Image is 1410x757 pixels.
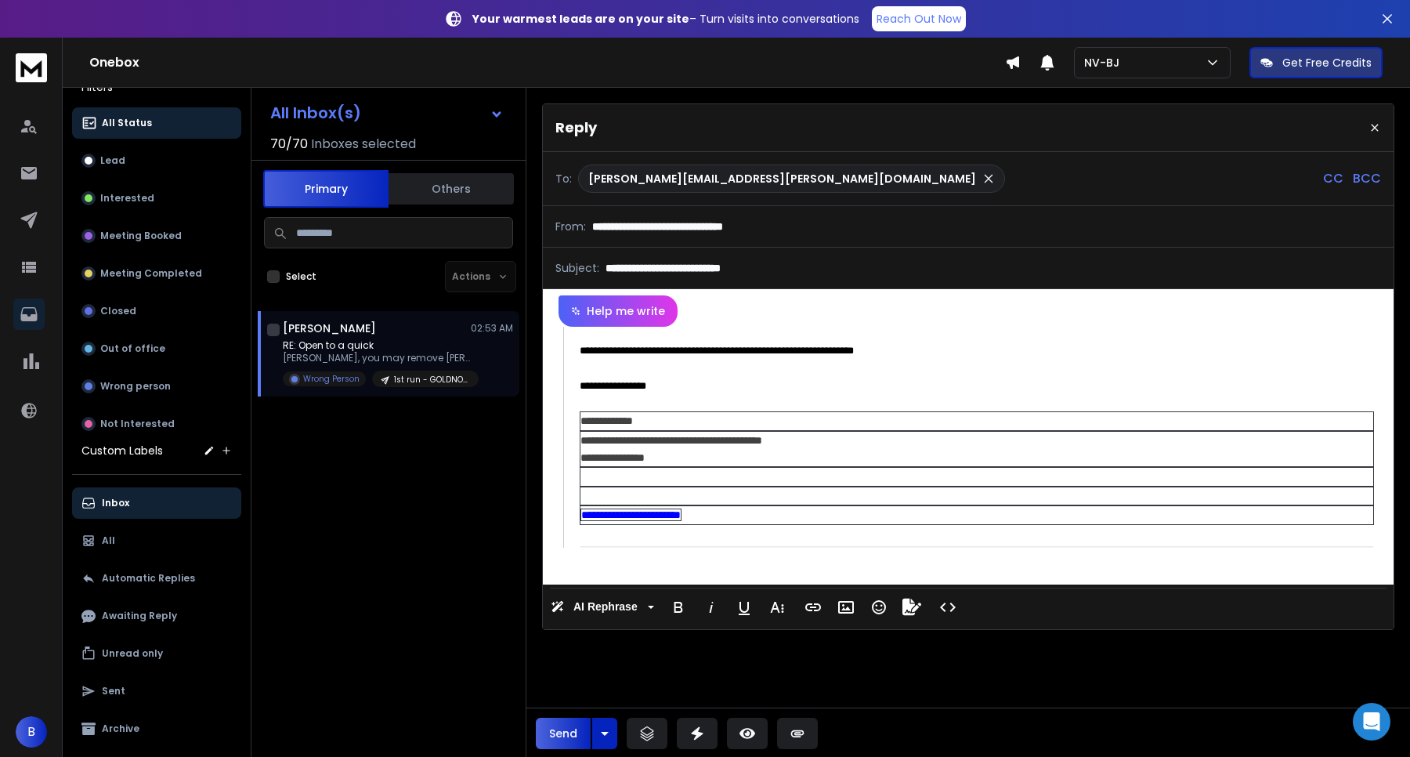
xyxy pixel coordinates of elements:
button: Code View [933,592,963,623]
p: Out of office [100,342,165,355]
button: Wrong person [72,371,241,402]
p: Reply [555,117,597,139]
button: Lead [72,145,241,176]
p: Lead [100,154,125,167]
button: AI Rephrase [548,592,657,623]
button: All [72,525,241,556]
p: Interested [100,192,154,205]
button: Sent [72,676,241,707]
p: To: [555,171,572,187]
button: Unread only [72,638,241,669]
button: Get Free Credits [1249,47,1383,78]
button: Interested [72,183,241,214]
p: Inbox [102,497,129,509]
button: Archive [72,713,241,744]
h1: Onebox [89,53,1005,72]
p: All [102,534,115,547]
p: RE: Open to a quick [283,339,471,352]
p: – Turn visits into conversations [472,11,859,27]
button: Closed [72,295,241,327]
p: 1st run - GOLDNOIR [394,374,469,386]
button: B [16,716,47,748]
p: Automatic Replies [102,572,195,585]
p: Wrong Person [303,373,360,385]
button: Meeting Completed [72,258,241,289]
p: CC [1323,169,1343,188]
div: Open Intercom Messenger [1353,703,1390,741]
p: Unread only [102,647,163,660]
p: From: [555,219,586,234]
p: 02:53 AM [471,322,513,335]
p: Get Free Credits [1282,55,1372,71]
button: Others [389,172,514,206]
p: Archive [102,723,139,735]
button: Send [536,718,591,749]
p: Meeting Completed [100,267,202,280]
span: 70 / 70 [270,135,308,154]
p: Wrong person [100,380,171,393]
img: logo [16,53,47,82]
button: Primary [263,170,389,208]
p: Closed [100,305,136,317]
button: Meeting Booked [72,220,241,252]
p: Sent [102,685,125,697]
button: Not Interested [72,408,241,440]
label: Select [286,270,316,283]
p: [PERSON_NAME][EMAIL_ADDRESS][PERSON_NAME][DOMAIN_NAME] [588,171,976,187]
button: Help me write [559,295,678,327]
p: Reach Out Now [877,11,961,27]
span: AI Rephrase [570,600,641,614]
button: Inbox [72,487,241,519]
button: Automatic Replies [72,563,241,594]
h1: [PERSON_NAME] [283,321,376,336]
strong: Your warmest leads are on your site [472,11,689,27]
p: Awaiting Reply [102,610,177,622]
button: Out of office [72,333,241,364]
img: image [580,546,1374,548]
p: [PERSON_NAME], you may remove [PERSON_NAME][EMAIL_ADDRESS][PERSON_NAME][DOMAIN_NAME] [283,352,471,364]
button: Awaiting Reply [72,600,241,632]
button: All Inbox(s) [258,97,516,129]
p: Subject: [555,260,599,276]
h1: All Inbox(s) [270,105,361,121]
p: BCC [1353,169,1381,188]
a: Reach Out Now [872,6,966,31]
p: Not Interested [100,418,175,430]
h3: Inboxes selected [311,135,416,154]
button: All Status [72,107,241,139]
p: NV-BJ [1084,55,1126,71]
p: Meeting Booked [100,230,182,242]
h3: Custom Labels [81,443,163,458]
p: All Status [102,117,152,129]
